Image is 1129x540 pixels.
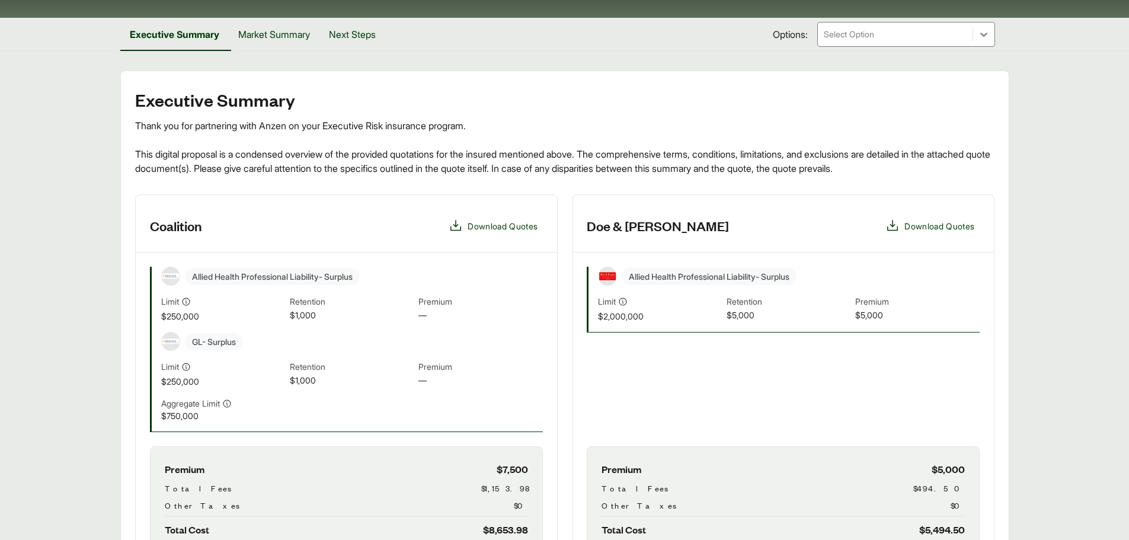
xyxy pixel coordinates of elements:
[602,482,668,494] span: Total Fees
[162,338,180,344] img: Kinsale
[418,295,542,309] span: Premium
[161,375,285,388] span: $250,000
[904,220,974,232] span: Download Quotes
[602,461,641,477] span: Premium
[229,18,319,51] button: Market Summary
[290,295,414,309] span: Retention
[418,374,542,388] span: —
[932,461,965,477] span: $5,000
[727,309,850,322] span: $5,000
[481,482,528,494] span: $1,153.98
[587,217,729,235] h3: Doe & [PERSON_NAME]
[913,482,965,494] span: $494.50
[290,309,414,322] span: $1,000
[855,309,979,322] span: $5,000
[165,499,239,512] span: Other Taxes
[418,360,542,374] span: Premium
[514,499,528,512] span: $0
[598,295,616,308] span: Limit
[120,18,229,51] button: Executive Summary
[185,333,243,350] span: GL - Surplus
[855,295,979,309] span: Premium
[418,309,542,322] span: —
[881,214,979,238] button: Download Quotes
[161,310,285,322] span: $250,000
[290,374,414,388] span: $1,000
[598,310,722,322] span: $2,000,000
[319,18,385,51] button: Next Steps
[444,214,542,238] button: Download Quotes
[727,295,850,309] span: Retention
[599,272,616,281] img: Doe & Emuss
[165,461,204,477] span: Premium
[602,499,676,512] span: Other Taxes
[497,461,528,477] span: $7,500
[135,90,994,109] h2: Executive Summary
[135,119,994,175] div: Thank you for partnering with Anzen on your Executive Risk insurance program. This digital propos...
[161,360,179,373] span: Limit
[161,295,179,308] span: Limit
[483,522,528,538] span: $8,653.98
[919,522,965,538] span: $5,494.50
[162,273,180,279] img: Kinsale
[161,397,220,410] span: Aggregate Limit
[185,268,360,285] span: Allied Health Professional Liability - Surplus
[165,482,231,494] span: Total Fees
[773,27,808,41] span: Options:
[161,410,285,422] span: $750,000
[150,217,202,235] h3: Coalition
[165,522,209,538] span: Total Cost
[468,220,538,232] span: Download Quotes
[602,522,646,538] span: Total Cost
[290,360,414,374] span: Retention
[622,268,797,285] span: Allied Health Professional Liability - Surplus
[951,499,965,512] span: $0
